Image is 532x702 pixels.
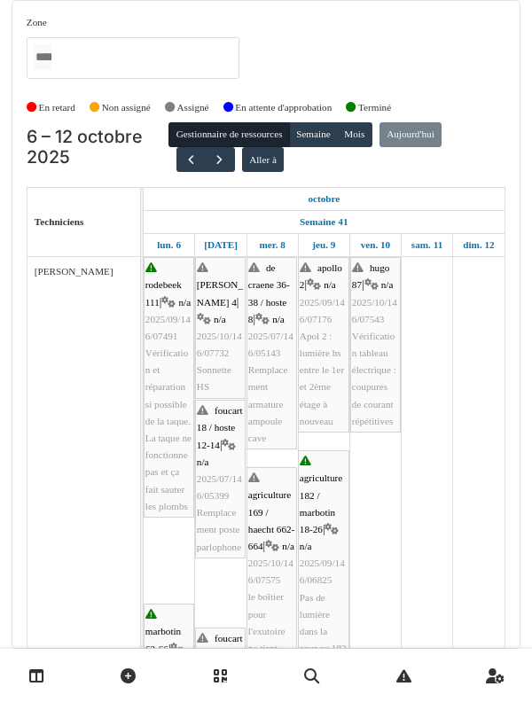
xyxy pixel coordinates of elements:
span: hugo 87 [352,262,390,290]
span: Remplacement armature ampoule cave [248,364,288,443]
a: 6 octobre 2025 [153,234,185,256]
span: n/a [324,279,336,290]
a: Semaine 41 [295,211,352,233]
span: le boîtier pour l'exutoire ne tient plus [248,591,286,670]
button: Aller à [242,147,284,172]
span: 2025/07/146/05143 [248,331,293,358]
label: Zone [27,15,47,30]
a: 11 octobre 2025 [407,234,447,256]
span: Techniciens [35,216,84,227]
div: | [197,260,244,396]
div: | [300,260,348,430]
span: marbotin 62-66 [145,626,181,653]
span: 2025/09/146/07176 [300,297,345,324]
span: Vérification tableau électrique : coupures de courant répétitives [352,331,396,426]
span: apollo 2 [300,262,342,290]
span: rodebeek 111 [145,279,182,307]
span: n/a [381,279,394,290]
span: 2025/10/146/07543 [352,297,397,324]
span: Apol 2 : lumière hs entre le 1er et 2ème étage à nouveau [300,331,344,426]
label: Terminé [358,100,391,115]
button: Aujourd'hui [379,122,442,147]
h2: 6 – 12 octobre 2025 [27,127,169,168]
span: n/a [300,541,312,551]
span: agriculture 169 / haecht 662-664 [248,489,295,551]
label: En retard [39,100,75,115]
div: | [145,260,192,515]
a: 8 octobre 2025 [254,234,289,256]
div: | [300,453,348,674]
label: En attente d'approbation [235,100,332,115]
span: n/a [282,541,294,551]
a: 7 octobre 2025 [199,234,242,256]
a: 10 octobre 2025 [356,234,395,256]
span: agriculture 182 / marbotin 18-26 [300,472,342,534]
span: foucart 18 / hoste 12-14 [197,405,243,449]
span: Pas de lumière dans la cour au 182 agriculture [300,592,347,671]
span: 2025/09/146/07491 [145,314,191,341]
span: [PERSON_NAME] 4 [197,279,243,307]
div: | [352,260,399,430]
a: 9 octobre 2025 [308,234,340,256]
div: | [248,470,295,674]
span: n/a [197,456,209,467]
div: | [197,402,244,556]
span: Sonnette HS [197,364,231,392]
span: de craene 36-38 / hoste 8 [248,262,290,324]
span: 2025/10/146/07575 [248,558,293,585]
div: | [248,260,295,447]
span: n/a [214,314,226,324]
span: Remplacement poste parlophone [197,507,241,551]
button: Suivant [205,147,234,173]
span: 2025/07/146/05399 [197,473,242,501]
button: Mois [337,122,372,147]
span: [PERSON_NAME] [35,266,113,277]
span: Vérification et réparation si possible de la taque. La taque ne fonctionne pas et ça fait sauter ... [145,347,192,511]
span: 2025/10/146/07732 [197,331,242,358]
button: Semaine [289,122,338,147]
span: n/a [272,314,285,324]
button: Gestionnaire de ressources [168,122,289,147]
span: n/a [179,297,192,308]
label: Assigné [177,100,209,115]
button: Précédent [176,147,206,173]
a: 6 octobre 2025 [303,188,344,210]
input: Tous [34,44,51,70]
span: 2025/09/146/06825 [300,558,345,585]
a: 12 octobre 2025 [458,234,498,256]
span: foucart 20 [197,633,243,660]
label: Non assigné [102,100,151,115]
